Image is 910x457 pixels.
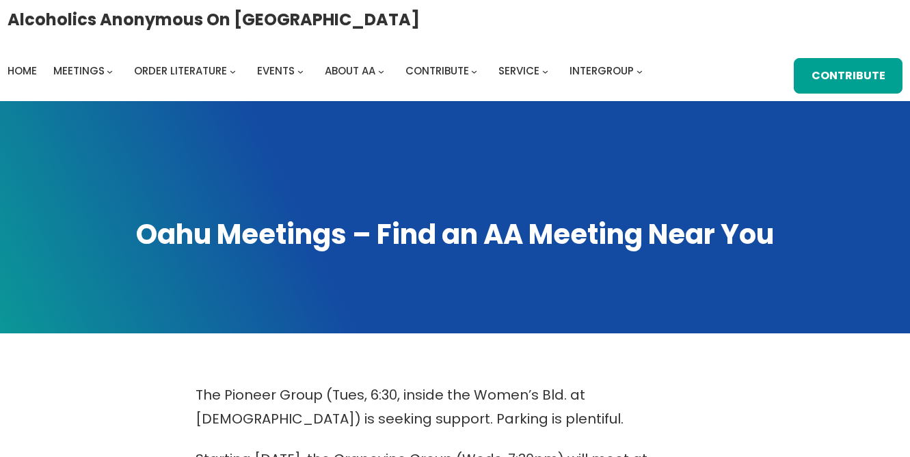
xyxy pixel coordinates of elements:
[8,64,37,78] span: Home
[471,68,477,74] button: Contribute submenu
[378,68,384,74] button: About AA submenu
[542,68,548,74] button: Service submenu
[405,61,469,81] a: Contribute
[257,61,295,81] a: Events
[498,64,539,78] span: Service
[257,64,295,78] span: Events
[325,61,375,81] a: About AA
[498,61,539,81] a: Service
[14,216,896,253] h1: Oahu Meetings – Find an AA Meeting Near You
[794,58,902,94] a: Contribute
[53,61,105,81] a: Meetings
[325,64,375,78] span: About AA
[134,64,227,78] span: Order Literature
[196,383,715,431] p: The Pioneer Group (Tues, 6:30, inside the Women’s Bld. at [DEMOGRAPHIC_DATA]) is seeking support....
[107,68,113,74] button: Meetings submenu
[637,68,643,74] button: Intergroup submenu
[8,61,37,81] a: Home
[405,64,469,78] span: Contribute
[297,68,304,74] button: Events submenu
[570,64,634,78] span: Intergroup
[230,68,236,74] button: Order Literature submenu
[53,64,105,78] span: Meetings
[8,5,420,34] a: Alcoholics Anonymous on [GEOGRAPHIC_DATA]
[570,61,634,81] a: Intergroup
[8,61,647,81] nav: Intergroup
